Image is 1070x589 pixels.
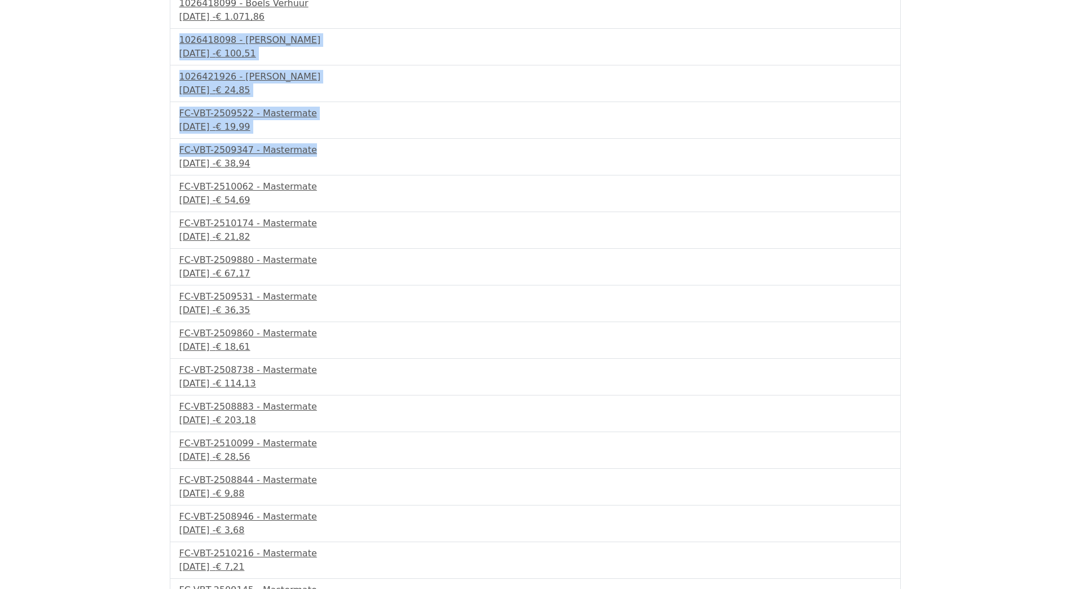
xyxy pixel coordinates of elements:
[215,341,250,352] span: € 18,61
[215,195,250,205] span: € 54,69
[179,107,891,134] a: FC-VBT-2509522 - Mastermate[DATE] -€ 19,99
[179,340,891,354] div: [DATE] -
[179,83,891,97] div: [DATE] -
[179,33,891,47] div: 1026418098 - [PERSON_NAME]
[179,363,891,377] div: FC-VBT-2508738 - Mastermate
[179,253,891,267] div: FC-VBT-2509880 - Mastermate
[215,231,250,242] span: € 21,82
[179,143,891,170] a: FC-VBT-2509347 - Mastermate[DATE] -€ 38,94
[179,10,891,24] div: [DATE] -
[179,414,891,427] div: [DATE] -
[215,121,250,132] span: € 19,99
[179,304,891,317] div: [DATE] -
[179,473,891,500] a: FC-VBT-2508844 - Mastermate[DATE] -€ 9,88
[179,120,891,134] div: [DATE] -
[215,48,256,59] span: € 100,51
[179,547,891,574] a: FC-VBT-2510216 - Mastermate[DATE] -€ 7,21
[179,47,891,60] div: [DATE] -
[215,451,250,462] span: € 28,56
[179,437,891,464] a: FC-VBT-2510099 - Mastermate[DATE] -€ 28,56
[215,268,250,279] span: € 67,17
[215,85,250,95] span: € 24,85
[179,547,891,560] div: FC-VBT-2510216 - Mastermate
[179,290,891,304] div: FC-VBT-2509531 - Mastermate
[179,217,891,230] div: FC-VBT-2510174 - Mastermate
[179,180,891,194] div: FC-VBT-2510062 - Mastermate
[179,524,891,537] div: [DATE] -
[179,253,891,280] a: FC-VBT-2509880 - Mastermate[DATE] -€ 67,17
[179,473,891,487] div: FC-VBT-2508844 - Mastermate
[179,487,891,500] div: [DATE] -
[179,327,891,340] div: FC-VBT-2509860 - Mastermate
[179,363,891,390] a: FC-VBT-2508738 - Mastermate[DATE] -€ 114,13
[179,560,891,574] div: [DATE] -
[215,525,244,535] span: € 3,68
[215,561,244,572] span: € 7,21
[179,450,891,464] div: [DATE] -
[179,180,891,207] a: FC-VBT-2510062 - Mastermate[DATE] -€ 54,69
[179,143,891,157] div: FC-VBT-2509347 - Mastermate
[215,305,250,315] span: € 36,35
[215,11,265,22] span: € 1.071,86
[179,290,891,317] a: FC-VBT-2509531 - Mastermate[DATE] -€ 36,35
[179,400,891,414] div: FC-VBT-2508883 - Mastermate
[179,230,891,244] div: [DATE] -
[215,378,256,389] span: € 114,13
[179,107,891,120] div: FC-VBT-2509522 - Mastermate
[179,217,891,244] a: FC-VBT-2510174 - Mastermate[DATE] -€ 21,82
[215,488,244,499] span: € 9,88
[179,327,891,354] a: FC-VBT-2509860 - Mastermate[DATE] -€ 18,61
[179,70,891,83] div: 1026421926 - [PERSON_NAME]
[179,510,891,524] div: FC-VBT-2508946 - Mastermate
[215,158,250,169] span: € 38,94
[179,267,891,280] div: [DATE] -
[179,437,891,450] div: FC-VBT-2510099 - Mastermate
[179,157,891,170] div: [DATE] -
[179,377,891,390] div: [DATE] -
[179,194,891,207] div: [DATE] -
[179,33,891,60] a: 1026418098 - [PERSON_NAME][DATE] -€ 100,51
[179,510,891,537] a: FC-VBT-2508946 - Mastermate[DATE] -€ 3,68
[215,415,256,425] span: € 203,18
[179,70,891,97] a: 1026421926 - [PERSON_NAME][DATE] -€ 24,85
[179,400,891,427] a: FC-VBT-2508883 - Mastermate[DATE] -€ 203,18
